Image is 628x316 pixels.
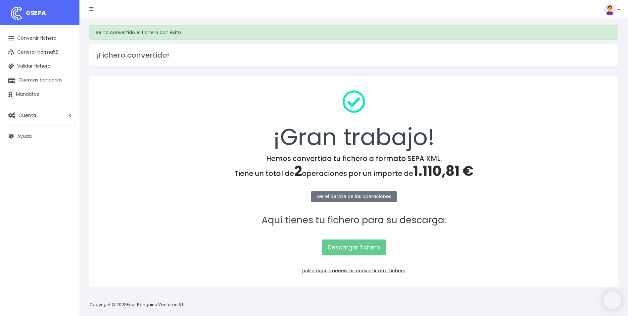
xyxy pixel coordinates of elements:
[322,239,386,255] a: Descargar fichero
[3,31,76,45] a: Convertir fichero
[311,191,397,202] a: ver el detalle de las operaciones
[3,73,76,87] a: Cuentas bancarias
[3,108,76,122] a: Cuenta
[96,51,611,60] h3: ¡Fichero convertido!
[127,301,185,308] a: Four Penguins Ventures S.L.
[89,301,186,308] p: Copyright © 2025 .
[604,3,616,15] img: profile
[8,5,25,22] img: logo
[3,59,76,73] a: Validar fichero
[98,213,609,228] p: Aquí tienes tu fichero para su descarga.
[3,129,76,143] a: Ayuda
[3,45,76,59] a: Generar Norma58
[17,133,32,139] span: Ayuda
[89,25,618,40] div: Se ha convertido el fichero con éxito
[302,267,406,274] a: pulsa aquí si necesitas convertir otro fichero
[413,161,473,181] span: 1.110,81 €
[294,161,302,181] span: 2
[98,154,609,180] h4: Hemos convertido tu fichero a formato SEPA XML. Tiene un total de operaciones por un importe de
[3,87,76,101] a: Mandatos
[26,9,46,17] span: CSEPA
[98,85,609,154] div: ¡Gran trabajo!
[19,112,36,118] span: Cuenta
